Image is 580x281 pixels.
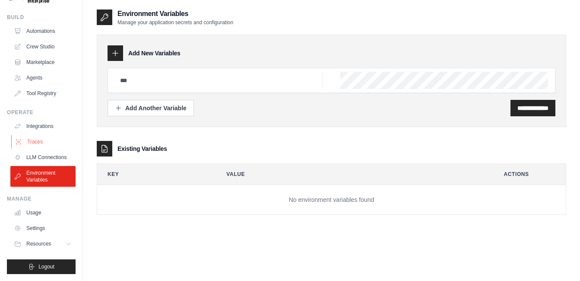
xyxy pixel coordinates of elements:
[494,164,566,185] th: Actions
[10,55,76,69] a: Marketplace
[117,144,167,153] h3: Existing Variables
[10,166,76,187] a: Environment Variables
[10,237,76,251] button: Resources
[10,24,76,38] a: Automations
[38,263,54,270] span: Logout
[10,221,76,235] a: Settings
[10,86,76,100] a: Tool Registry
[128,49,181,57] h3: Add New Variables
[10,71,76,85] a: Agents
[216,164,486,185] th: Value
[7,259,76,274] button: Logout
[10,150,76,164] a: LLM Connections
[117,19,233,26] p: Manage your application secrets and configuration
[97,185,566,215] td: No environment variables found
[117,9,233,19] h2: Environment Variables
[7,195,76,202] div: Manage
[10,40,76,54] a: Crew Studio
[10,206,76,220] a: Usage
[97,164,209,185] th: Key
[7,109,76,116] div: Operate
[115,104,187,112] div: Add Another Variable
[7,14,76,21] div: Build
[11,135,76,149] a: Traces
[26,240,51,247] span: Resources
[10,119,76,133] a: Integrations
[108,100,194,116] button: Add Another Variable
